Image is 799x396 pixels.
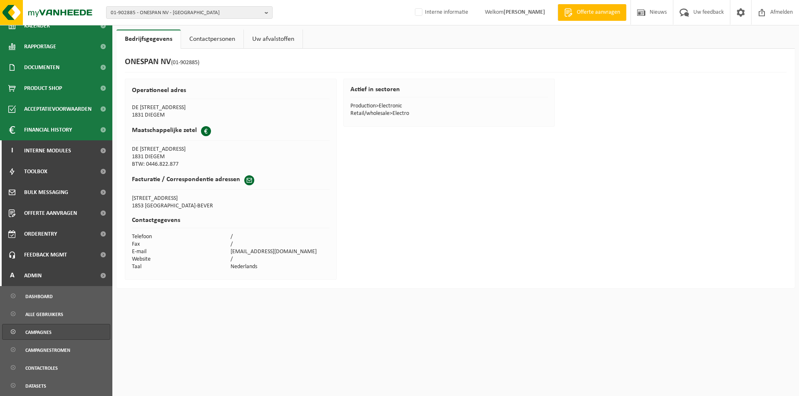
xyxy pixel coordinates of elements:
[24,78,62,99] span: Product Shop
[132,195,330,202] td: [STREET_ADDRESS]
[132,112,231,119] td: 1831 DIEGEM
[132,233,231,241] td: Telefoon
[231,241,330,248] td: /
[25,360,58,376] span: Contactroles
[24,99,92,120] span: Acceptatievoorwaarden
[350,102,548,110] td: Production>Electronic
[132,217,330,228] h2: Contactgegevens
[106,6,273,19] button: 01-902885 - ONESPAN NV - [GEOGRAPHIC_DATA]
[132,241,231,248] td: Fax
[132,146,231,153] td: DE [STREET_ADDRESS]
[25,306,63,322] span: Alle gebruikers
[132,161,231,168] td: BTW: 0446.822.877
[132,126,197,134] h2: Maatschappelijke zetel
[413,6,468,19] label: Interne informatie
[24,182,68,203] span: Bulk Messaging
[2,324,110,340] a: Campagnes
[24,15,50,36] span: Kalender
[231,263,330,271] td: Nederlands
[350,110,548,117] td: Retail/wholesale>Electro
[132,175,240,184] h2: Facturatie / Correspondentie adressen
[350,86,548,97] h2: Actief in sectoren
[25,342,70,358] span: Campagnestromen
[24,36,56,57] span: Rapportage
[171,60,199,66] span: (01-902885)
[2,360,110,376] a: Contactroles
[181,30,243,49] a: Contactpersonen
[24,140,71,161] span: Interne modules
[132,248,231,256] td: E-mail
[132,86,186,95] h2: Operationeel adres
[25,324,52,340] span: Campagnes
[24,57,60,78] span: Documenten
[231,256,330,263] td: /
[504,9,545,15] strong: [PERSON_NAME]
[231,233,330,241] td: /
[24,244,67,265] span: Feedback MGMT
[117,30,181,49] a: Bedrijfsgegevens
[231,248,330,256] td: [EMAIL_ADDRESS][DOMAIN_NAME]
[24,203,77,224] span: Offerte aanvragen
[8,140,16,161] span: I
[132,263,231,271] td: Taal
[132,256,231,263] td: Website
[558,4,626,21] a: Offerte aanvragen
[2,306,110,322] a: Alle gebruikers
[575,8,622,17] span: Offerte aanvragen
[132,153,231,161] td: 1831 DIEGEM
[132,104,231,112] td: DE [STREET_ADDRESS]
[24,161,47,182] span: Toolbox
[2,378,110,394] a: Datasets
[111,7,261,19] span: 01-902885 - ONESPAN NV - [GEOGRAPHIC_DATA]
[244,30,303,49] a: Uw afvalstoffen
[25,289,53,304] span: Dashboard
[8,265,16,286] span: A
[25,378,46,394] span: Datasets
[125,57,199,68] h1: ONESPAN NV
[2,288,110,304] a: Dashboard
[24,120,72,140] span: Financial History
[24,224,94,244] span: Orderentry Goedkeuring
[132,202,330,210] td: 1853 [GEOGRAPHIC_DATA]-BEVER
[24,265,42,286] span: Admin
[2,342,110,358] a: Campagnestromen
